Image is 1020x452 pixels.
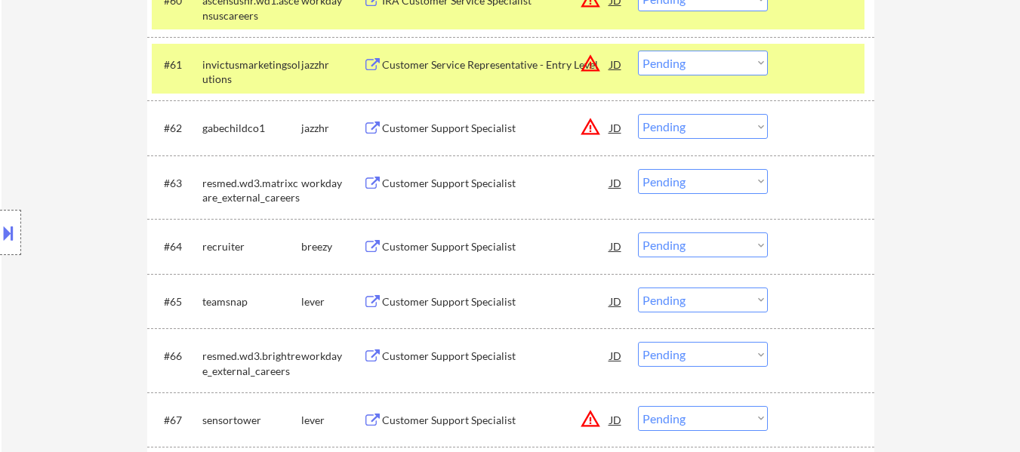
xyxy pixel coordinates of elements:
[301,239,363,254] div: breezy
[609,169,624,196] div: JD
[580,116,601,137] button: warning_amber
[382,57,610,72] div: Customer Service Representative - Entry Level
[164,57,190,72] div: #61
[382,239,610,254] div: Customer Support Specialist
[609,342,624,369] div: JD
[609,287,624,315] div: JD
[301,294,363,309] div: lever
[164,413,190,428] div: #67
[382,294,610,309] div: Customer Support Specialist
[382,349,610,364] div: Customer Support Specialist
[580,408,601,429] button: warning_amber
[202,57,301,87] div: invictusmarketingsolutions
[609,406,624,433] div: JD
[609,114,624,141] div: JD
[301,176,363,191] div: workday
[301,121,363,136] div: jazzhr
[580,53,601,74] button: warning_amber
[202,413,301,428] div: sensortower
[382,176,610,191] div: Customer Support Specialist
[382,413,610,428] div: Customer Support Specialist
[301,57,363,72] div: jazzhr
[609,51,624,78] div: JD
[301,413,363,428] div: lever
[382,121,610,136] div: Customer Support Specialist
[609,232,624,260] div: JD
[301,349,363,364] div: workday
